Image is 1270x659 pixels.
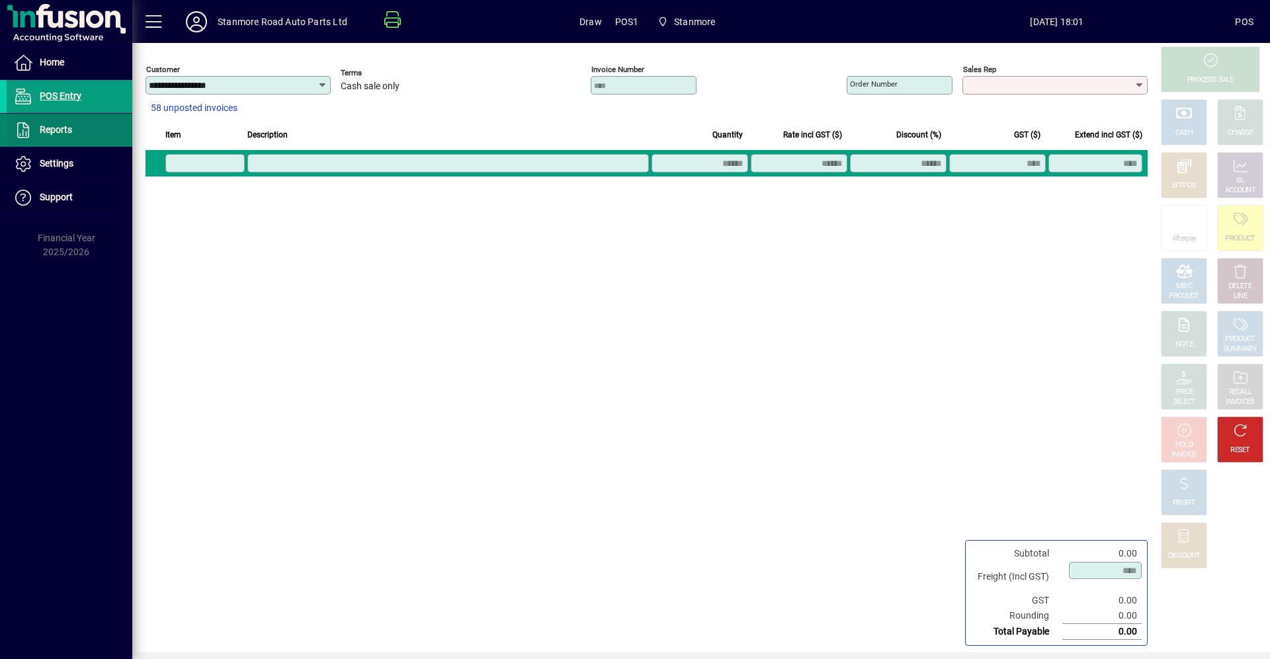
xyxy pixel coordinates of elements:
[1224,344,1257,354] div: SUMMARY
[1229,282,1251,291] div: DELETE
[1062,608,1142,624] td: 0.00
[40,192,73,202] span: Support
[1176,282,1192,291] div: MISC
[971,561,1062,593] td: Freight (Incl GST)
[971,608,1062,624] td: Rounding
[963,65,996,74] mat-label: Sales rep
[1225,334,1255,344] div: PRODUCT
[1173,498,1195,508] div: PROFIT
[218,11,347,32] div: Stanmore Road Auto Parts Ltd
[971,593,1062,608] td: GST
[146,65,180,74] mat-label: Customer
[850,79,898,89] mat-label: Order number
[1172,234,1196,244] div: Afterpay
[247,128,288,142] span: Description
[7,181,132,214] a: Support
[1062,593,1142,608] td: 0.00
[579,11,602,32] span: Draw
[151,101,237,115] span: 58 unposted invoices
[1014,128,1040,142] span: GST ($)
[1175,440,1193,450] div: HOLD
[896,128,941,142] span: Discount (%)
[1235,11,1253,32] div: POS
[1175,387,1193,397] div: PRICE
[1171,450,1196,460] div: INVOICE
[1230,446,1250,455] div: RESET
[1062,546,1142,561] td: 0.00
[1187,75,1234,85] div: PROCESS SALE
[1168,551,1200,561] div: DISCOUNT
[1172,181,1197,191] div: EFTPOS
[1225,186,1255,196] div: ACCOUNT
[7,114,132,147] a: Reports
[1062,624,1142,640] td: 0.00
[1175,128,1193,138] div: CASH
[40,91,81,101] span: POS Entry
[712,128,743,142] span: Quantity
[7,46,132,79] a: Home
[40,124,72,135] span: Reports
[341,81,400,92] span: Cash sale only
[971,546,1062,561] td: Subtotal
[591,65,644,74] mat-label: Invoice number
[146,97,243,120] button: 58 unposted invoices
[1169,291,1199,301] div: PRODUCT
[40,57,64,67] span: Home
[615,11,639,32] span: POS1
[674,11,715,32] span: Stanmore
[1173,397,1196,407] div: SELECT
[1075,128,1142,142] span: Extend incl GST ($)
[40,158,73,169] span: Settings
[1225,234,1255,244] div: PRODUCT
[341,69,420,77] span: Terms
[1229,387,1252,397] div: RECALL
[971,624,1062,640] td: Total Payable
[1236,176,1245,186] div: GL
[175,10,218,34] button: Profile
[1175,340,1193,350] div: NOTE
[783,128,842,142] span: Rate incl GST ($)
[652,10,721,34] span: Stanmore
[1226,397,1254,407] div: INVOICES
[878,11,1235,32] span: [DATE] 18:01
[1228,128,1253,138] div: CHARGE
[165,128,181,142] span: Item
[1234,291,1247,301] div: LINE
[7,147,132,180] a: Settings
